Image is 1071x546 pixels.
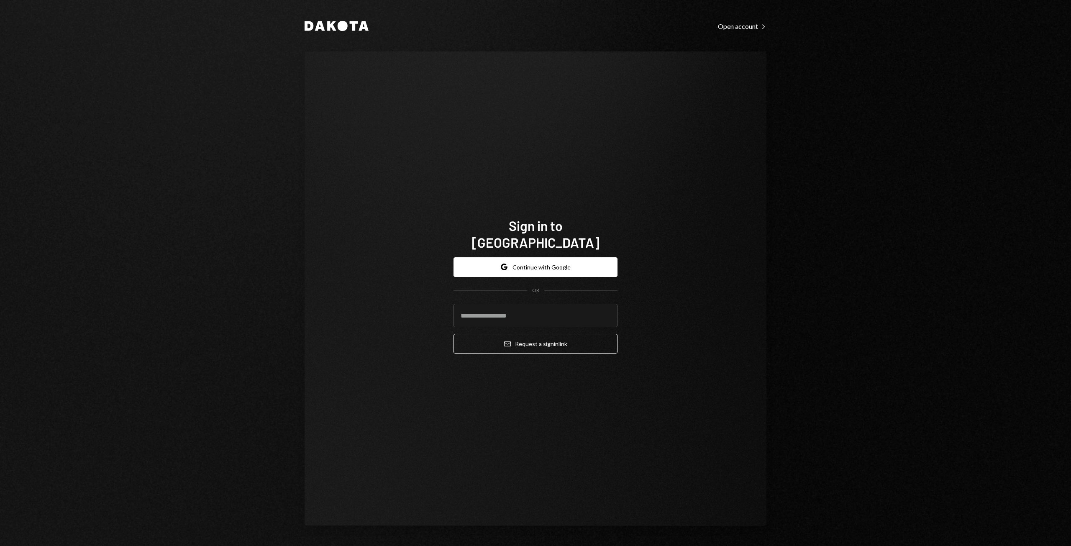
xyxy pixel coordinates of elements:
[454,257,617,277] button: Continue with Google
[454,217,617,251] h1: Sign in to [GEOGRAPHIC_DATA]
[532,287,539,294] div: OR
[718,22,766,31] div: Open account
[601,310,611,320] keeper-lock: Open Keeper Popup
[718,21,766,31] a: Open account
[454,334,617,354] button: Request a signinlink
